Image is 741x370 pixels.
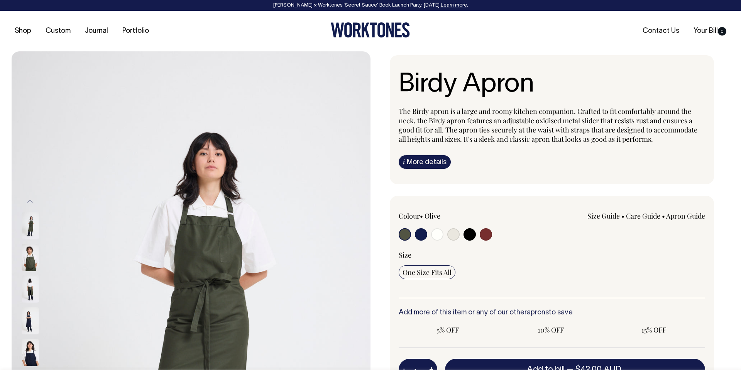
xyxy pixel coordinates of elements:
[621,211,624,221] span: •
[626,211,660,221] a: Care Guide
[399,265,455,279] input: One Size Fits All
[403,325,493,334] span: 5% OFF
[8,3,733,8] div: [PERSON_NAME] × Worktones ‘Secret Sauce’ Book Launch Party, [DATE]. .
[506,325,596,334] span: 10% OFF
[502,323,600,337] input: 10% OFF
[399,155,451,169] a: iMore details
[399,211,521,221] div: Colour
[425,211,440,221] label: Olive
[399,71,705,100] h1: Birdy Apron
[119,25,152,37] a: Portfolio
[82,25,111,37] a: Journal
[22,244,39,271] img: olive
[12,25,34,37] a: Shop
[718,27,726,36] span: 0
[22,212,39,239] img: olive
[22,339,39,366] img: dark-navy
[666,211,705,221] a: Apron Guide
[420,211,423,221] span: •
[399,250,705,260] div: Size
[42,25,74,37] a: Custom
[608,325,699,334] span: 15% OFF
[403,268,452,277] span: One Size Fits All
[403,158,405,166] span: i
[399,107,697,144] span: The Birdy apron is a large and roomy kitchen companion. Crafted to fit comfortably around the nec...
[690,25,729,37] a: Your Bill0
[22,276,39,303] img: olive
[604,323,703,337] input: 15% OFF
[639,25,682,37] a: Contact Us
[662,211,665,221] span: •
[527,309,549,316] a: aprons
[24,193,36,210] button: Previous
[399,309,705,317] h6: Add more of this item or any of our other to save
[22,307,39,334] img: dark-navy
[399,323,497,337] input: 5% OFF
[441,3,467,8] a: Learn more
[587,211,620,221] a: Size Guide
